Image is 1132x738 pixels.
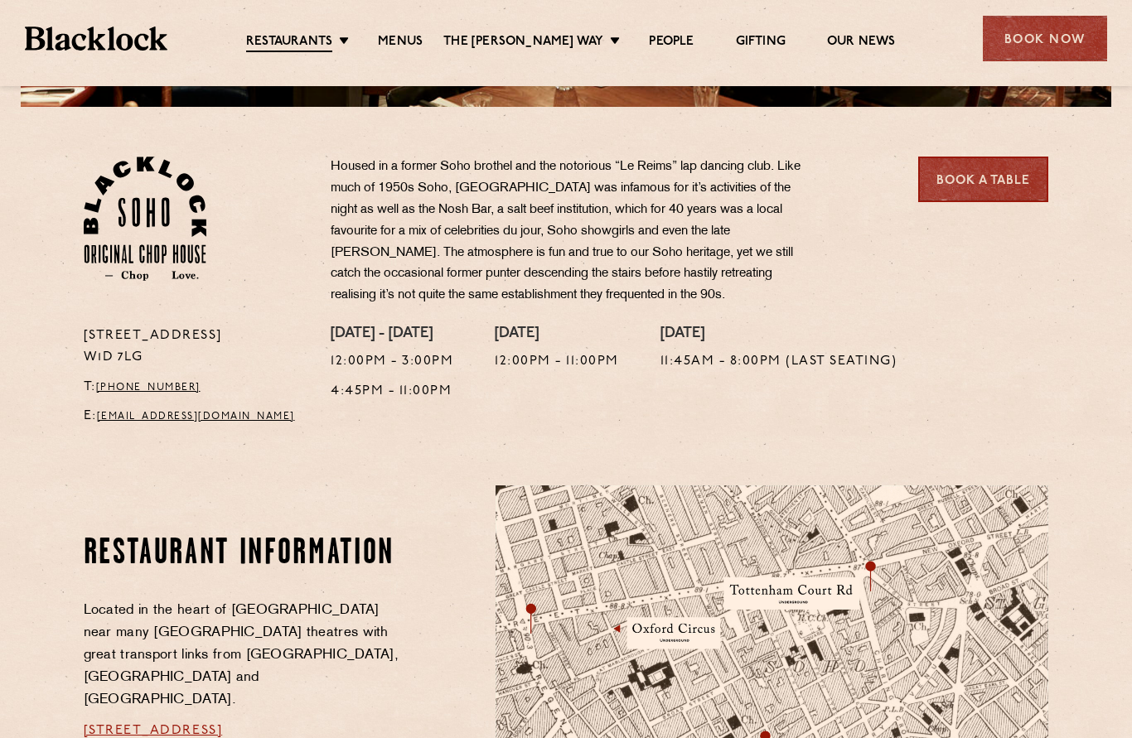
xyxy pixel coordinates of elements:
a: Book a Table [918,157,1048,202]
h4: [DATE] [660,326,897,344]
a: Restaurants [246,34,332,52]
h4: [DATE] - [DATE] [331,326,453,344]
p: Located in the heart of [GEOGRAPHIC_DATA] near many [GEOGRAPHIC_DATA] theatres with great transpo... [84,600,401,711]
p: [STREET_ADDRESS] W1D 7LG [84,326,307,369]
p: T: [84,377,307,398]
a: Gifting [736,34,786,51]
img: Soho-stamp-default.svg [84,157,207,281]
p: Housed in a former Soho brothel and the notorious “Le Reims” lap dancing club. Like much of 1950s... [331,157,820,306]
a: [STREET_ADDRESS] [84,724,223,737]
a: [EMAIL_ADDRESS][DOMAIN_NAME] [97,412,295,422]
p: 11:45am - 8:00pm (Last seating) [660,351,897,373]
a: Menus [378,34,423,51]
a: Our News [827,34,896,51]
p: 12:00pm - 3:00pm [331,351,453,373]
p: 12:00pm - 11:00pm [495,351,619,373]
p: 4:45pm - 11:00pm [331,381,453,403]
h2: Restaurant information [84,533,401,575]
h4: [DATE] [495,326,619,344]
a: The [PERSON_NAME] Way [443,34,603,51]
a: People [649,34,694,51]
div: Book Now [983,16,1107,61]
img: BL_Textured_Logo-footer-cropped.svg [25,27,167,51]
a: [PHONE_NUMBER] [96,383,201,393]
p: E: [84,406,307,427]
